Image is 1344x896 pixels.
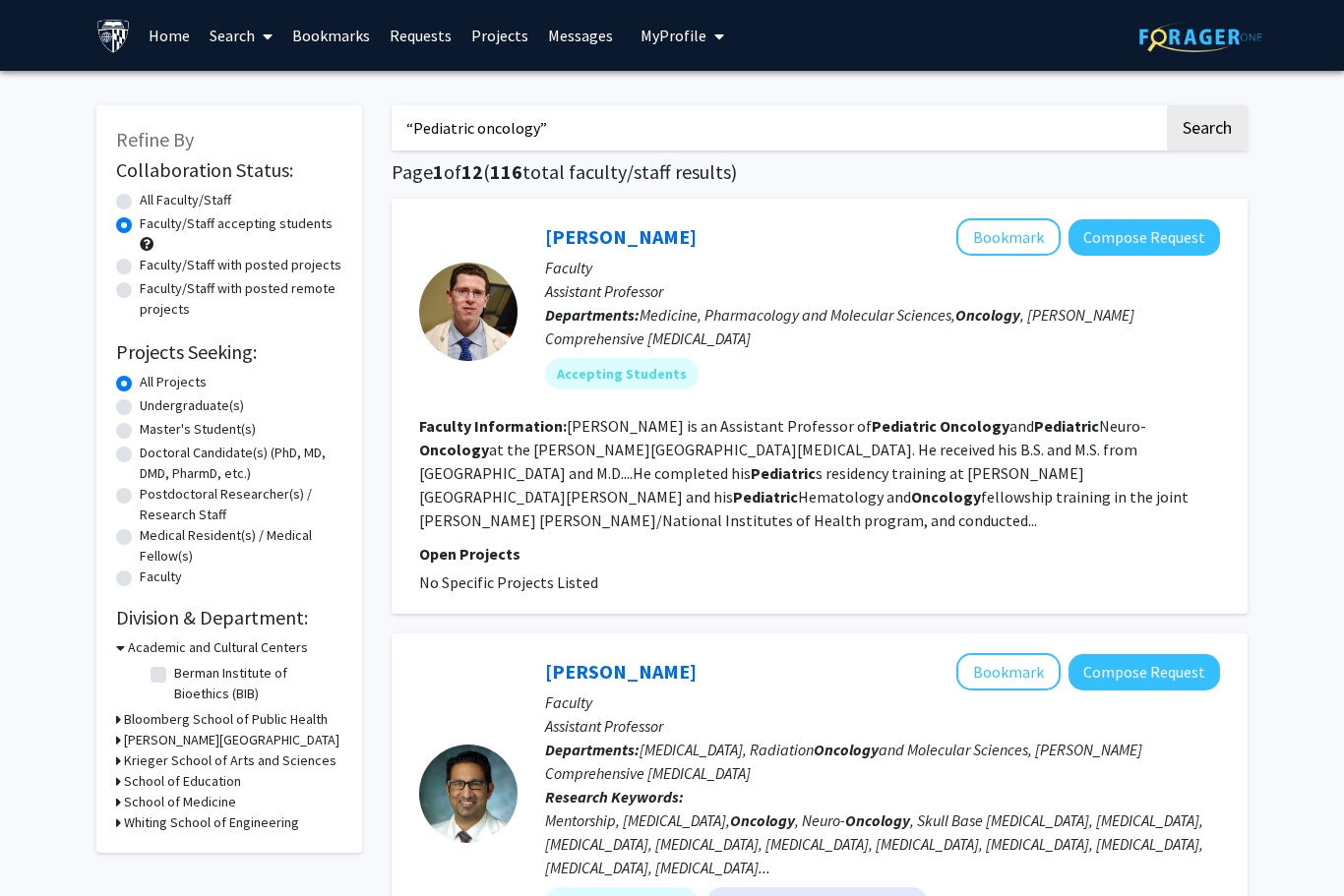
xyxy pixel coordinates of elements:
[461,1,538,70] a: Projects
[124,812,299,833] h3: Whiting School of Engineering
[730,810,795,830] b: Oncology
[733,487,798,507] b: Pediatric
[116,127,194,151] span: Refine By
[419,542,1220,566] p: Open Projects
[911,487,981,507] b: Oncology
[140,395,244,416] label: Undergraduate(s)
[124,709,328,730] h3: Bloomberg School of Public Health
[140,525,342,567] label: Medical Resident(s) / Medical Fellow(s)
[140,484,342,525] label: Postdoctoral Researcher(s) / Research Staff
[392,105,1164,150] input: Search Keywords
[419,572,598,592] span: No Specific Projects Listed
[140,567,182,587] label: Faculty
[124,730,339,750] h3: [PERSON_NAME][GEOGRAPHIC_DATA]
[872,416,937,436] b: Pediatric
[140,372,207,392] label: All Projects
[545,305,640,325] b: Departments:
[845,810,910,830] b: Oncology
[545,714,1220,738] p: Assistant Professor
[545,787,684,806] b: Research Keywords:
[139,1,200,70] a: Home
[282,1,380,70] a: Bookmarks
[545,740,1142,783] span: [MEDICAL_DATA], Radiation and Molecular Sciences, [PERSON_NAME] Comprehensive [MEDICAL_DATA]
[490,159,522,184] span: 116
[1069,219,1220,256] button: Compose Request to Michael Koldobskiy
[538,1,623,70] a: Messages
[545,279,1220,303] p: Assistant Professor
[545,224,697,249] a: [PERSON_NAME]
[419,416,1189,530] fg-read-more: [PERSON_NAME] is an Assistant Professor of and Neuro- at the [PERSON_NAME][GEOGRAPHIC_DATA][MEDIC...
[814,740,879,759] b: Oncology
[392,160,1248,184] h1: Page of ( total faculty/staff results)
[140,419,256,440] label: Master's Student(s)
[1034,416,1099,436] b: Pediatric
[140,278,342,320] label: Faculty/Staff with posted remote projects
[1139,22,1262,52] img: ForagerOne Logo
[956,218,1061,256] button: Add Michael Koldobskiy to Bookmarks
[140,255,341,275] label: Faculty/Staff with posted projects
[545,659,697,684] a: [PERSON_NAME]
[15,807,84,881] iframe: Chat
[433,159,444,184] span: 1
[140,443,342,484] label: Doctoral Candidate(s) (PhD, MD, DMD, PharmD, etc.)
[140,213,333,234] label: Faculty/Staff accepting students
[545,740,640,759] b: Departments:
[140,190,231,210] label: All Faculty/Staff
[545,256,1220,279] p: Faculty
[956,653,1061,690] button: Add Raj Mukherjee to Bookmarks
[461,159,483,184] span: 12
[128,637,308,658] h3: Academic and Cultural Centers
[545,808,1220,879] div: Mentorship, [MEDICAL_DATA], , Neuro- , Skull Base [MEDICAL_DATA], [MEDICAL_DATA], [MEDICAL_DATA],...
[940,416,1009,436] b: Oncology
[545,690,1220,714] p: Faculty
[419,416,567,436] b: Faculty Information:
[1167,105,1248,150] button: Search
[955,305,1020,325] b: Oncology
[751,463,816,483] b: Pediatric
[124,792,236,812] h3: School of Medicine
[116,340,342,364] h2: Projects Seeking:
[545,358,699,389] mat-chip: Accepting Students
[174,663,337,704] label: Berman Institute of Bioethics (BIB)
[419,440,489,459] b: Oncology
[380,1,461,70] a: Requests
[641,26,706,45] span: My Profile
[116,158,342,182] h2: Collaboration Status:
[124,750,336,771] h3: Krieger School of Arts and Sciences
[116,606,342,629] h2: Division & Department:
[545,305,1134,348] span: Medicine, Pharmacology and Molecular Sciences, , [PERSON_NAME] Comprehensive [MEDICAL_DATA]
[1069,654,1220,690] button: Compose Request to Raj Mukherjee
[96,19,131,53] img: Johns Hopkins University Logo
[200,1,282,70] a: Search
[124,771,241,792] h3: School of Education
